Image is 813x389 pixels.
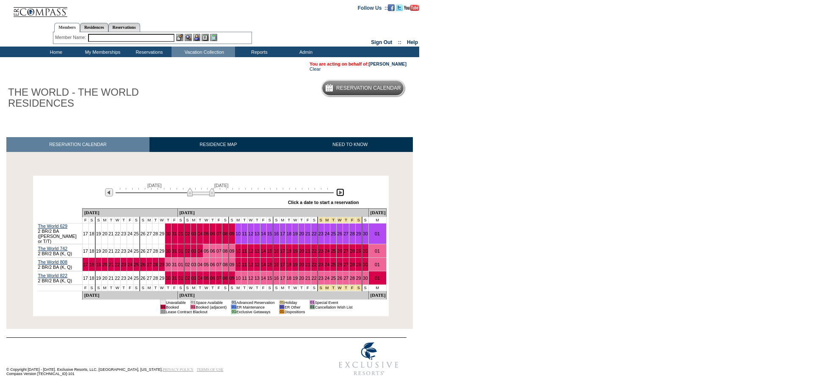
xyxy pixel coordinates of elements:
[274,248,279,254] a: 16
[356,276,361,281] a: 29
[363,276,368,281] a: 30
[343,217,349,223] td: Thanksgiving
[254,217,260,223] td: T
[398,39,401,45] span: ::
[178,248,183,254] a: 01
[404,5,419,10] a: Subscribe to our YouTube Channel
[230,248,235,254] a: 09
[82,209,177,217] td: [DATE]
[229,217,235,223] td: S
[236,231,241,236] a: 10
[202,34,209,41] img: Reservations
[235,217,241,223] td: M
[331,338,406,380] img: Exclusive Resorts
[363,248,368,254] a: 30
[115,262,120,267] a: 22
[108,276,113,281] a: 21
[267,262,272,267] a: 15
[241,217,248,223] td: T
[350,231,355,236] a: 28
[114,217,121,223] td: W
[404,5,419,11] img: Subscribe to our YouTube Channel
[337,248,342,254] a: 26
[78,47,125,57] td: My Memberships
[261,276,266,281] a: 14
[96,231,101,236] a: 19
[54,23,80,32] a: Members
[216,276,221,281] a: 07
[266,217,273,223] td: S
[210,231,215,236] a: 06
[193,34,200,41] img: Impersonate
[312,276,317,281] a: 22
[331,231,336,236] a: 25
[153,262,158,267] a: 28
[336,86,401,91] h5: Reservation Calendar
[172,276,177,281] a: 31
[210,34,217,41] img: b_calculator.gif
[371,39,392,45] a: Sign Out
[310,66,321,72] a: Clear
[223,248,228,254] a: 08
[197,248,202,254] a: 04
[197,231,202,236] a: 04
[260,217,266,223] td: F
[368,217,386,223] td: M
[171,47,235,57] td: Vacation Collection
[102,262,107,267] a: 20
[288,200,359,205] div: Click a date to start a reservation
[325,262,330,267] a: 24
[82,217,88,223] td: F
[127,231,133,236] a: 24
[133,285,139,291] td: S
[312,262,317,267] a: 22
[204,262,209,267] a: 05
[222,217,228,223] td: S
[375,262,380,267] a: 01
[141,276,146,281] a: 26
[177,217,184,223] td: S
[363,231,368,236] a: 30
[230,231,235,236] a: 09
[108,217,114,223] td: T
[108,285,114,291] td: T
[149,137,288,152] a: RESIDENCE MAP
[318,231,324,236] a: 23
[293,276,298,281] a: 19
[134,248,139,254] a: 25
[121,276,126,281] a: 23
[83,231,88,236] a: 17
[336,188,344,196] img: Next
[121,285,127,291] td: T
[343,248,348,254] a: 27
[248,231,253,236] a: 12
[121,217,127,223] td: T
[83,276,88,281] a: 17
[147,231,152,236] a: 27
[83,248,88,254] a: 17
[185,231,190,236] a: 02
[191,217,197,223] td: M
[152,217,159,223] td: T
[191,262,196,267] a: 03
[172,262,177,267] a: 31
[96,248,101,254] a: 19
[89,276,94,281] a: 18
[108,23,140,32] a: Reservations
[176,34,183,41] img: b_edit.gif
[210,262,215,267] a: 06
[165,217,171,223] td: T
[337,276,342,281] a: 26
[184,217,191,223] td: S
[159,248,164,254] a: 29
[159,217,165,223] td: W
[38,246,68,251] a: The World 742
[235,47,282,57] td: Reports
[330,217,337,223] td: Thanksgiving
[38,223,68,229] a: The World 629
[356,231,361,236] a: 29
[159,276,164,281] a: 29
[38,273,68,278] a: The World 822
[286,231,291,236] a: 18
[299,217,305,223] td: T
